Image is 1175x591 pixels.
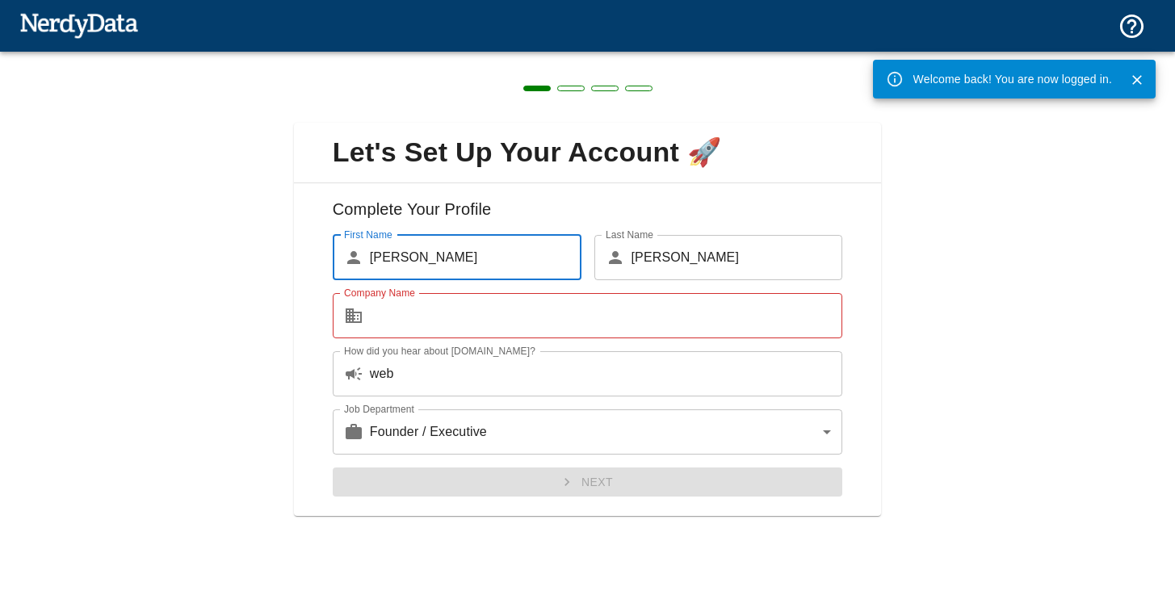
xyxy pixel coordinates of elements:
[307,196,869,235] h6: Complete Your Profile
[913,65,1112,94] div: Welcome back! You are now logged in.
[1108,2,1156,50] button: Support and Documentation
[344,228,392,241] label: First Name
[1125,68,1149,92] button: Close
[307,136,869,170] span: Let's Set Up Your Account 🚀
[606,228,653,241] label: Last Name
[344,286,415,300] label: Company Name
[19,9,138,41] img: NerdyData.com
[344,344,535,358] label: How did you hear about [DOMAIN_NAME]?
[370,409,843,455] div: Founder / Executive
[344,402,414,416] label: Job Department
